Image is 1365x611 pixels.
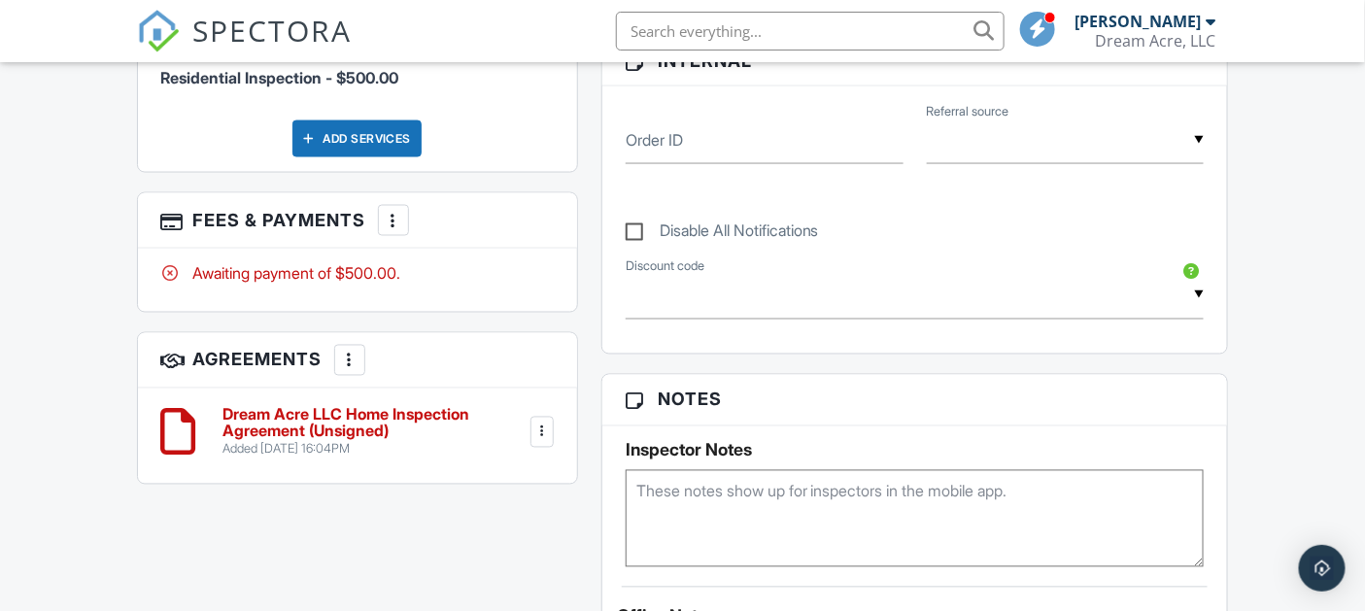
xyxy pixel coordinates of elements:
[626,441,1205,460] h5: Inspector Notes
[1299,545,1346,592] div: Open Intercom Messenger
[223,442,527,458] div: Added [DATE] 16:04PM
[138,193,577,249] h3: Fees & Payments
[161,68,399,87] span: Residential Inspection - $500.00
[161,32,554,104] li: Service: Residential Inspection
[193,10,353,51] span: SPECTORA
[927,103,1009,120] label: Referral source
[626,258,704,276] label: Discount code
[292,120,422,157] div: Add Services
[137,26,353,67] a: SPECTORA
[137,10,180,52] img: The Best Home Inspection Software - Spectora
[138,333,577,389] h3: Agreements
[1096,31,1216,51] div: Dream Acre, LLC
[602,375,1228,425] h3: Notes
[223,407,527,441] h6: Dream Acre LLC Home Inspection Agreement (Unsigned)
[223,407,527,458] a: Dream Acre LLC Home Inspection Agreement (Unsigned) Added [DATE] 16:04PM
[1075,12,1202,31] div: [PERSON_NAME]
[616,12,1005,51] input: Search everything...
[626,221,819,246] label: Disable All Notifications
[626,129,683,151] label: Order ID
[161,263,554,285] div: Awaiting payment of $500.00.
